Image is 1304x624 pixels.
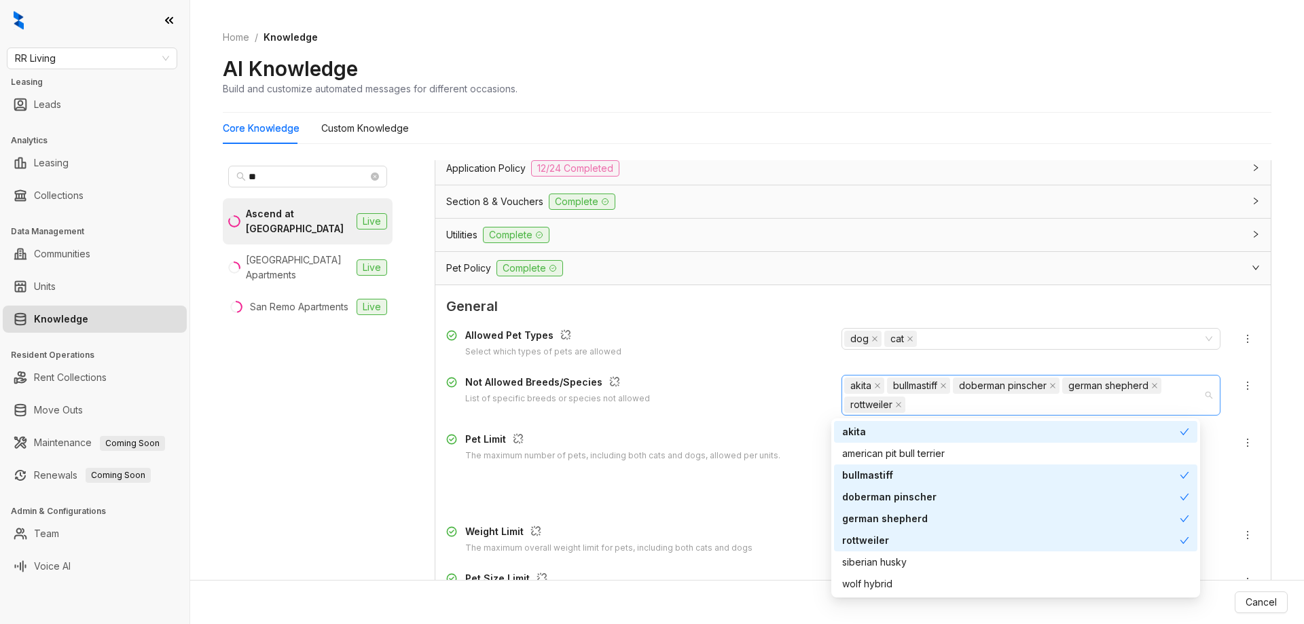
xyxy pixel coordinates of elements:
[871,335,878,342] span: close
[842,490,1180,504] div: doberman pinscher
[435,219,1271,251] div: UtilitiesComplete
[220,30,252,45] a: Home
[465,392,650,405] div: List of specific breeds or species not allowed
[890,331,904,346] span: cat
[1068,378,1148,393] span: german shepherd
[850,378,871,393] span: akita
[465,328,621,346] div: Allowed Pet Types
[1242,380,1253,391] span: more
[371,172,379,181] span: close-circle
[483,227,549,243] span: Complete
[3,553,187,580] li: Voice AI
[1049,382,1056,389] span: close
[34,397,83,424] a: Move Outs
[465,542,753,555] div: The maximum overall weight limit for pets, including both cats and dogs
[250,299,348,314] div: San Remo Apartments
[34,553,71,580] a: Voice AI
[874,382,881,389] span: close
[223,81,518,96] div: Build and customize automated messages for different occasions.
[834,443,1197,464] div: american pit bull terrier
[446,194,543,209] span: Section 8 & Vouchers
[3,429,187,456] li: Maintenance
[34,462,151,489] a: RenewalsComing Soon
[3,364,187,391] li: Rent Collections
[446,296,1260,317] span: General
[465,449,780,462] div: The maximum number of pets, including both cats and dogs, allowed per units.
[100,436,165,451] span: Coming Soon
[357,213,387,230] span: Live
[844,397,905,413] span: rottweiler
[844,378,884,394] span: akita
[3,240,187,268] li: Communities
[1180,471,1189,480] span: check
[34,273,56,300] a: Units
[1180,492,1189,502] span: check
[3,149,187,177] li: Leasing
[465,346,621,359] div: Select which types of pets are allowed
[11,505,189,517] h3: Admin & Configurations
[34,182,84,209] a: Collections
[842,576,1189,591] div: wolf hybrid
[435,152,1271,185] div: Application Policy12/24 Completed
[3,306,187,333] li: Knowledge
[246,206,351,236] div: Ascend at [GEOGRAPHIC_DATA]
[842,468,1180,483] div: bullmastiff
[1242,576,1253,587] span: more
[34,364,107,391] a: Rent Collections
[446,261,491,276] span: Pet Policy
[844,331,882,347] span: dog
[549,194,615,210] span: Complete
[435,185,1271,218] div: Section 8 & VouchersComplete
[435,252,1271,285] div: Pet PolicyComplete
[834,421,1197,443] div: akita
[940,382,947,389] span: close
[321,121,409,136] div: Custom Knowledge
[1242,333,1253,344] span: more
[531,160,619,177] span: 12/24 Completed
[496,260,563,276] span: Complete
[842,533,1180,548] div: rottweiler
[1180,536,1189,545] span: check
[1062,378,1161,394] span: german shepherd
[850,331,869,346] span: dog
[1252,263,1260,272] span: expanded
[842,424,1180,439] div: akita
[3,91,187,118] li: Leads
[1252,230,1260,238] span: collapsed
[357,299,387,315] span: Live
[1252,164,1260,172] span: collapsed
[223,121,300,136] div: Core Knowledge
[11,76,189,88] h3: Leasing
[223,56,358,81] h2: AI Knowledge
[842,446,1189,461] div: american pit bull terrier
[264,31,318,43] span: Knowledge
[834,551,1197,573] div: siberian husky
[11,349,189,361] h3: Resident Operations
[3,462,187,489] li: Renewals
[842,511,1180,526] div: german shepherd
[1252,197,1260,205] span: collapsed
[465,571,623,589] div: Pet Size Limit
[953,378,1059,394] span: doberman pinscher
[357,259,387,276] span: Live
[86,468,151,483] span: Coming Soon
[850,397,892,412] span: rottweiler
[834,573,1197,595] div: wolf hybrid
[1180,514,1189,524] span: check
[1242,530,1253,540] span: more
[236,172,246,181] span: search
[34,91,61,118] a: Leads
[465,375,650,392] div: Not Allowed Breeds/Species
[834,486,1197,508] div: doberman pinscher
[887,378,950,394] span: bullmastiff
[465,524,753,542] div: Weight Limit
[446,161,526,176] span: Application Policy
[34,240,90,268] a: Communities
[3,273,187,300] li: Units
[11,225,189,238] h3: Data Management
[834,464,1197,486] div: bullmastiff
[1151,382,1158,389] span: close
[893,378,937,393] span: bullmastiff
[446,227,477,242] span: Utilities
